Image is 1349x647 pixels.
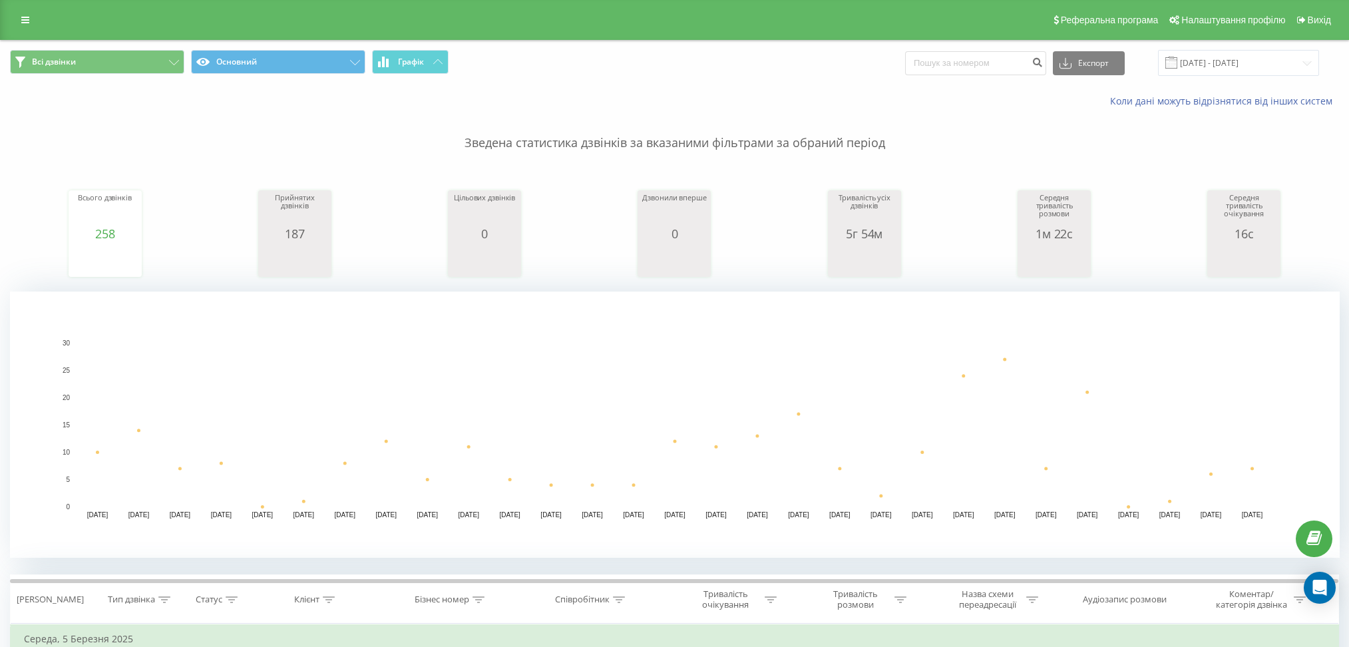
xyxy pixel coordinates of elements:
[1211,194,1277,227] div: Середня тривалість очікування
[690,588,761,611] div: Тривалість очікування
[641,227,707,240] div: 0
[1308,15,1331,25] span: Вихід
[458,511,479,519] text: [DATE]
[1304,572,1336,604] div: Open Intercom Messenger
[211,511,232,519] text: [DATE]
[540,511,562,519] text: [DATE]
[10,108,1339,152] p: Зведена статистика дзвінків за вказаними фільтрами за обраний період
[63,367,71,374] text: 25
[417,511,438,519] text: [DATE]
[398,57,424,67] span: Графік
[63,394,71,401] text: 20
[1021,240,1087,280] svg: A chart.
[63,339,71,347] text: 30
[451,240,518,280] svg: A chart.
[1061,15,1159,25] span: Реферальна програма
[63,449,71,456] text: 10
[1077,511,1098,519] text: [DATE]
[829,511,851,519] text: [DATE]
[72,194,138,227] div: Всього дзвінків
[1242,511,1263,519] text: [DATE]
[66,503,70,511] text: 0
[788,511,809,519] text: [DATE]
[1036,511,1057,519] text: [DATE]
[32,57,76,67] span: Всі дзвінки
[641,194,707,227] div: Дзвонили вперше
[831,227,898,240] div: 5г 54м
[252,511,274,519] text: [DATE]
[747,511,768,519] text: [DATE]
[831,194,898,227] div: Тривалість усіх дзвінків
[555,594,610,606] div: Співробітник
[905,51,1046,75] input: Пошук за номером
[953,511,974,519] text: [DATE]
[10,292,1340,558] svg: A chart.
[952,588,1023,611] div: Назва схеми переадресації
[623,511,644,519] text: [DATE]
[262,227,328,240] div: 187
[1021,227,1087,240] div: 1м 22с
[994,511,1016,519] text: [DATE]
[108,594,155,606] div: Тип дзвінка
[196,594,222,606] div: Статус
[641,240,707,280] svg: A chart.
[1083,594,1167,606] div: Аудіозапис розмови
[72,227,138,240] div: 258
[705,511,727,519] text: [DATE]
[831,240,898,280] svg: A chart.
[582,511,603,519] text: [DATE]
[1213,588,1290,611] div: Коментар/категорія дзвінка
[335,511,356,519] text: [DATE]
[63,421,71,429] text: 15
[66,476,70,483] text: 5
[1021,194,1087,227] div: Середня тривалість розмови
[17,594,84,606] div: [PERSON_NAME]
[1211,227,1277,240] div: 16с
[451,227,518,240] div: 0
[294,594,319,606] div: Клієнт
[128,511,150,519] text: [DATE]
[1118,511,1139,519] text: [DATE]
[912,511,933,519] text: [DATE]
[870,511,892,519] text: [DATE]
[451,194,518,227] div: Цільових дзвінків
[1211,240,1277,280] svg: A chart.
[1053,51,1125,75] button: Експорт
[372,50,449,74] button: Графік
[87,511,108,519] text: [DATE]
[262,194,328,227] div: Прийнятих дзвінків
[1201,511,1222,519] text: [DATE]
[1110,95,1339,107] a: Коли дані можуть відрізнятися вiд інших систем
[262,240,328,280] svg: A chart.
[293,511,315,519] text: [DATE]
[170,511,191,519] text: [DATE]
[499,511,520,519] text: [DATE]
[72,240,138,280] svg: A chart.
[820,588,891,611] div: Тривалість розмови
[10,50,184,74] button: Всі дзвінки
[1181,15,1285,25] span: Налаштування профілю
[375,511,397,519] text: [DATE]
[191,50,365,74] button: Основний
[1159,511,1181,519] text: [DATE]
[664,511,685,519] text: [DATE]
[415,594,469,606] div: Бізнес номер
